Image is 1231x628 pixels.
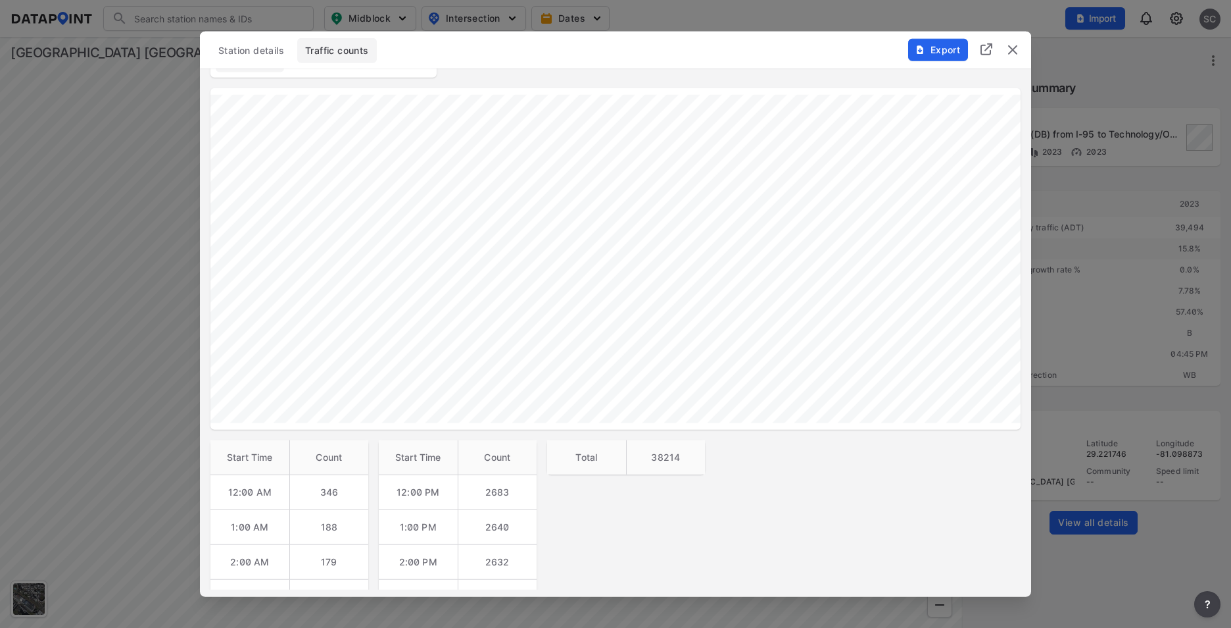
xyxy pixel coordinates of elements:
[908,39,968,61] button: Export
[289,440,368,475] th: Count
[458,440,537,475] th: Count
[289,579,368,614] td: 206
[210,510,289,544] td: 1:00 AM
[210,579,289,614] td: 3:00 AM
[915,45,925,55] img: File%20-%20Download.70cf71cd.svg
[210,475,289,510] td: 12:00 AM
[289,544,368,579] td: 179
[547,440,705,475] table: customized table
[379,544,458,579] td: 2:00 PM
[1005,42,1021,58] button: delete
[458,475,537,510] td: 2683
[978,41,994,57] img: full_screen.b7bf9a36.svg
[626,440,705,475] th: 38214
[1202,596,1213,612] span: ?
[379,579,458,614] td: 3:00 PM
[379,510,458,544] td: 1:00 PM
[379,475,458,510] td: 12:00 PM
[547,440,626,475] th: Total
[210,440,289,475] th: Start Time
[210,544,289,579] td: 2:00 AM
[458,544,537,579] td: 2632
[1005,42,1021,58] img: close.efbf2170.svg
[289,475,368,510] td: 346
[218,44,284,57] span: Station details
[379,440,458,475] th: Start Time
[1194,591,1220,617] button: more
[210,38,1021,63] div: basic tabs example
[458,579,537,614] td: 2654
[458,510,537,544] td: 2640
[915,43,959,57] span: Export
[289,510,368,544] td: 188
[305,44,369,57] span: Traffic counts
